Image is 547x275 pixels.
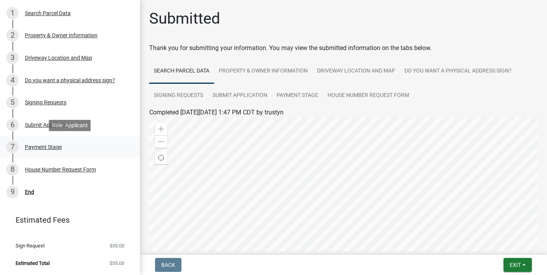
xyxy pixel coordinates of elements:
[6,29,19,42] div: 2
[6,7,19,19] div: 1
[6,96,19,109] div: 5
[149,83,208,108] a: Signing Requests
[25,167,96,172] div: House Number Request Form
[503,258,532,272] button: Exit
[155,152,167,164] div: Find my location
[161,262,175,268] span: Back
[155,258,181,272] button: Back
[25,122,70,128] div: Submit Application
[25,33,98,38] div: Property & Owner Information
[6,163,19,176] div: 8
[323,83,414,108] a: House Number Request Form
[272,83,323,108] a: Payment Stage
[110,261,124,266] span: $35.00
[6,74,19,86] div: 4
[155,135,167,148] div: Zoom out
[25,144,62,150] div: Payment Stage
[6,212,127,228] a: Estimated Fees
[149,109,284,116] span: Completed [DATE][DATE] 1:47 PM CDT by trustyn
[510,262,521,268] span: Exit
[6,141,19,153] div: 7
[25,10,71,16] div: Search Parcel Data
[16,261,50,266] span: Estimated Total
[6,52,19,64] div: 3
[400,59,516,84] a: Do you want a physical address sign?
[110,243,124,248] span: $35.00
[16,243,45,248] span: Sign Request
[6,186,19,198] div: 9
[149,43,538,53] div: Thank you for submitting your information. You may view the submitted information on the tabs below.
[25,189,34,195] div: End
[25,78,115,83] div: Do you want a physical address sign?
[49,120,91,131] div: Role: Applicant
[25,55,92,61] div: Driveway Location and Map
[6,119,19,131] div: 6
[149,59,214,84] a: Search Parcel Data
[214,59,312,84] a: Property & Owner Information
[208,83,272,108] a: Submit Application
[25,100,66,105] div: Signing Requests
[155,123,167,135] div: Zoom in
[312,59,400,84] a: Driveway Location and Map
[149,9,220,28] h1: Submitted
